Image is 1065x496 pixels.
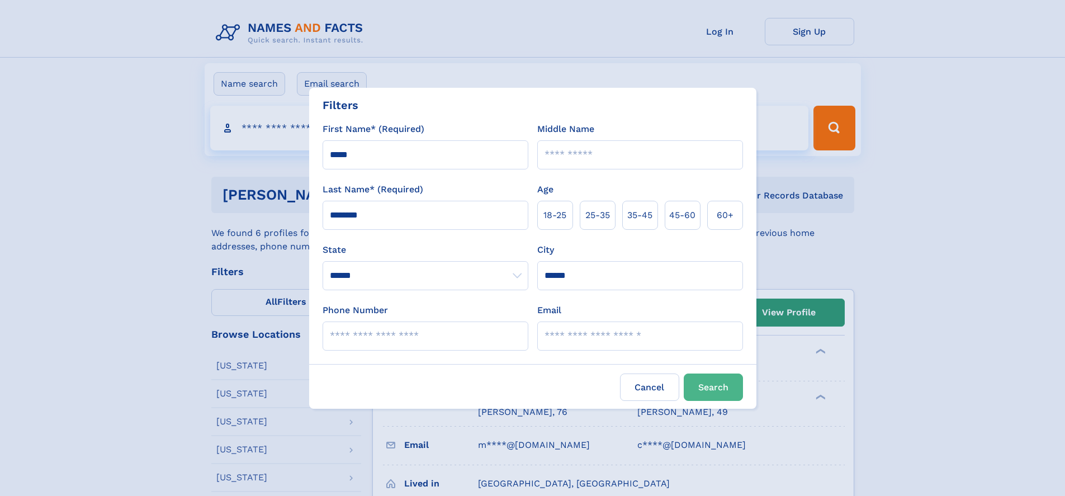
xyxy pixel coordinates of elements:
[717,209,733,222] span: 60+
[620,374,679,401] label: Cancel
[323,304,388,317] label: Phone Number
[537,243,554,257] label: City
[323,122,424,136] label: First Name* (Required)
[323,243,528,257] label: State
[537,122,594,136] label: Middle Name
[585,209,610,222] span: 25‑35
[543,209,566,222] span: 18‑25
[669,209,695,222] span: 45‑60
[537,183,553,196] label: Age
[684,374,743,401] button: Search
[627,209,652,222] span: 35‑45
[323,97,358,114] div: Filters
[537,304,561,317] label: Email
[323,183,423,196] label: Last Name* (Required)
